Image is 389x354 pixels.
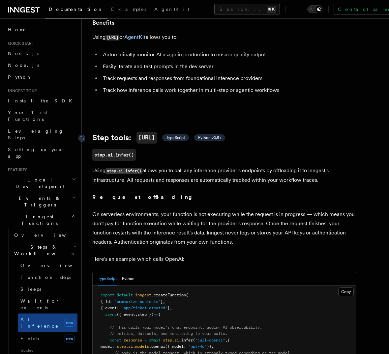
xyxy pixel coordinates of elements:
span: ai [128,344,133,349]
a: Install the SDK [5,95,77,107]
a: AgentKit [124,34,146,40]
span: Python v0.5+ [198,135,221,140]
span: Documentation [49,7,103,12]
span: Quick start [5,41,34,46]
span: export [101,293,114,297]
span: Inngest Functions [5,213,71,227]
span: step }) [137,312,154,317]
span: , [163,299,165,304]
button: Local Development [5,174,77,192]
span: ({ event [117,312,135,317]
a: Wait for events [18,295,77,313]
span: . [133,344,135,349]
span: ( [193,338,195,342]
a: Node.js [5,59,77,71]
span: "call-openai" [195,338,225,342]
span: { [158,312,161,317]
span: response [124,338,142,342]
span: Node.js [8,63,39,68]
span: ( [186,293,188,297]
span: => [154,312,158,317]
span: inngest [135,293,151,297]
a: Documentation [45,2,107,18]
span: Next.js [8,51,39,56]
button: Copy [338,287,354,296]
a: Examples [107,2,150,18]
p: Using allows you to call any inference provider's endpoints by offloading it to Inngest's infrast... [92,166,356,185]
span: Sleeps [20,286,41,292]
button: Search...⌘K [214,4,280,14]
span: } [161,299,163,304]
a: step.ai.infer() [92,149,136,161]
span: // This calls your model's chat endpoint, adding AI observability, [110,325,262,330]
span: Your first Functions [8,110,47,122]
span: Events & Triggers [5,195,72,208]
span: } [167,306,170,310]
span: , [135,312,137,317]
button: Toggle dark mode [307,5,323,13]
span: AgentKit [154,7,189,12]
span: step [117,344,126,349]
span: Function steps [20,275,71,280]
span: Overview [20,263,88,268]
button: Inngest Functions [5,211,77,229]
span: { event [101,306,117,310]
span: ({ model [165,344,184,349]
span: TypeScript [166,135,185,140]
a: Function steps [18,271,77,283]
span: Leveraging Steps [8,128,64,140]
span: "app/ticket.created" [121,306,167,310]
span: Local Development [5,177,72,190]
a: Fetchnew [18,332,77,345]
span: .infer [179,338,193,342]
a: Benefits [92,18,114,27]
span: const [110,338,121,342]
p: Using or allows you to: [92,33,356,42]
span: Overview [14,232,82,238]
button: Python [122,272,135,286]
span: step [163,338,172,342]
span: , [225,338,227,342]
span: Python [8,74,32,80]
span: async [105,312,117,317]
span: . [126,344,128,349]
span: : [110,299,112,304]
span: , [170,306,172,310]
span: "gpt-4o" [188,344,207,349]
code: [URL] [105,35,119,41]
button: TypeScript [98,272,117,286]
span: Install the SDK [8,98,76,103]
span: Steps & Workflows [12,244,74,257]
span: models [135,344,149,349]
span: Inngest tour [5,88,37,94]
a: Step tools:[URL] TypeScript Python v0.5+ [92,132,225,144]
span: await [149,338,161,342]
a: Python [5,71,77,83]
span: }) [207,344,211,349]
li: Automatically monitor AI usage in production to ensure quality output [101,50,356,59]
strong: Request offloading [92,194,197,200]
button: Steps & Workflows [12,241,77,259]
span: Home [8,26,26,33]
span: = [144,338,147,342]
kbd: ⌘K [267,6,276,13]
a: Home [5,24,77,36]
span: Features [5,167,27,173]
span: Setting up your app [8,147,65,159]
span: ai [174,338,179,342]
span: new [64,335,75,342]
a: Your first Functions [5,107,77,125]
span: . [172,338,174,342]
span: model [101,344,112,349]
span: .createFunction [151,293,186,297]
a: Leveraging Steps [5,125,77,144]
a: Overview [18,259,77,271]
span: "summarize-contents" [114,299,161,304]
span: .openai [149,344,165,349]
span: , [211,344,214,349]
a: Next.js [5,47,77,59]
button: Events & Triggers [5,192,77,211]
code: step.ai.infer() [105,168,142,174]
span: { [227,338,230,342]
